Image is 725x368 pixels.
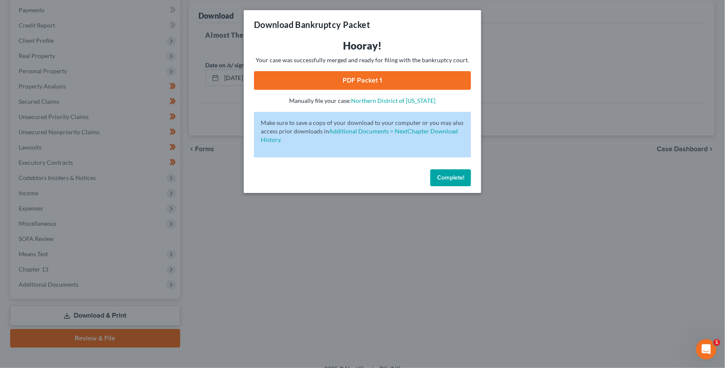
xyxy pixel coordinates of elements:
iframe: Intercom live chat [696,339,717,360]
span: 1 [714,339,720,346]
p: Your case was successfully merged and ready for filing with the bankruptcy court. [254,56,471,64]
p: Manually file your case: [254,97,471,105]
span: Complete! [437,174,464,181]
button: Complete! [430,169,471,186]
p: Make sure to save a copy of your download to your computer or you may also access prior downloads in [261,119,464,144]
a: PDF Packet 1 [254,71,471,90]
h3: Hooray! [254,39,471,53]
a: Additional Documents > NextChapter Download History. [261,127,458,143]
h3: Download Bankruptcy Packet [254,19,370,30]
a: Northern District of [US_STATE] [351,97,436,104]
